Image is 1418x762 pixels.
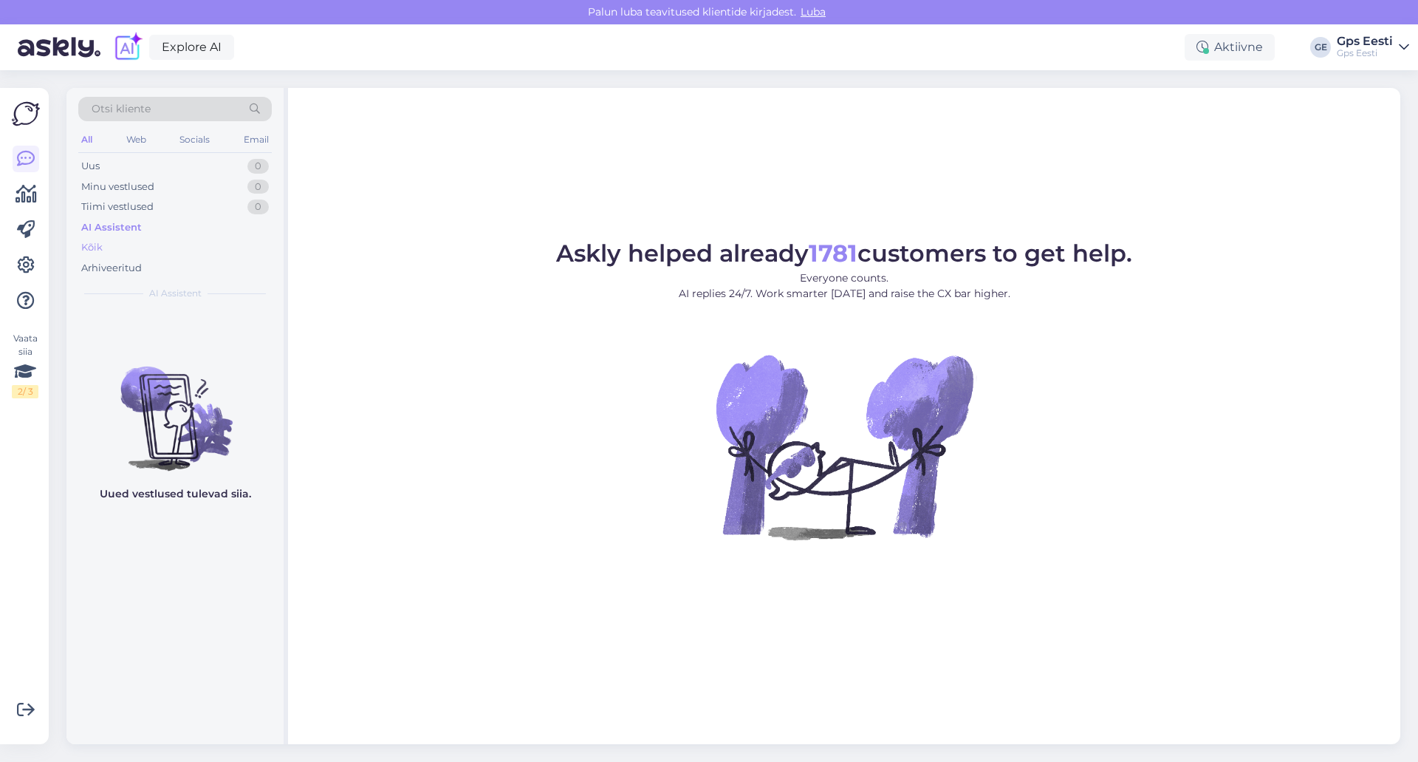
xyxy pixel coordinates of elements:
p: Uued vestlused tulevad siia. [100,486,251,502]
div: Email [241,130,272,149]
div: Socials [177,130,213,149]
p: Everyone counts. AI replies 24/7. Work smarter [DATE] and raise the CX bar higher. [556,271,1132,302]
div: 2 / 3 [12,385,38,398]
div: Gps Eesti [1337,47,1393,59]
div: Vaata siia [12,332,38,398]
div: AI Assistent [81,220,142,235]
span: Askly helped already customers to get help. [556,239,1132,268]
span: Otsi kliente [92,101,151,117]
div: 0 [247,159,269,174]
img: No Chat active [711,313,977,579]
div: Uus [81,159,100,174]
div: Tiimi vestlused [81,200,154,214]
a: Gps EestiGps Eesti [1337,35,1409,59]
span: AI Assistent [149,287,202,300]
div: GE [1310,37,1331,58]
div: Kõik [81,240,103,255]
img: Askly Logo [12,100,40,128]
img: No chats [66,340,284,473]
div: Aktiivne [1185,34,1275,61]
span: Luba [796,5,830,18]
div: 0 [247,180,269,194]
div: Gps Eesti [1337,35,1393,47]
div: Arhiveeritud [81,261,142,276]
img: explore-ai [112,32,143,63]
div: All [78,130,95,149]
b: 1781 [809,239,857,268]
div: Web [123,130,149,149]
div: 0 [247,200,269,214]
div: Minu vestlused [81,180,154,194]
a: Explore AI [149,35,234,60]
